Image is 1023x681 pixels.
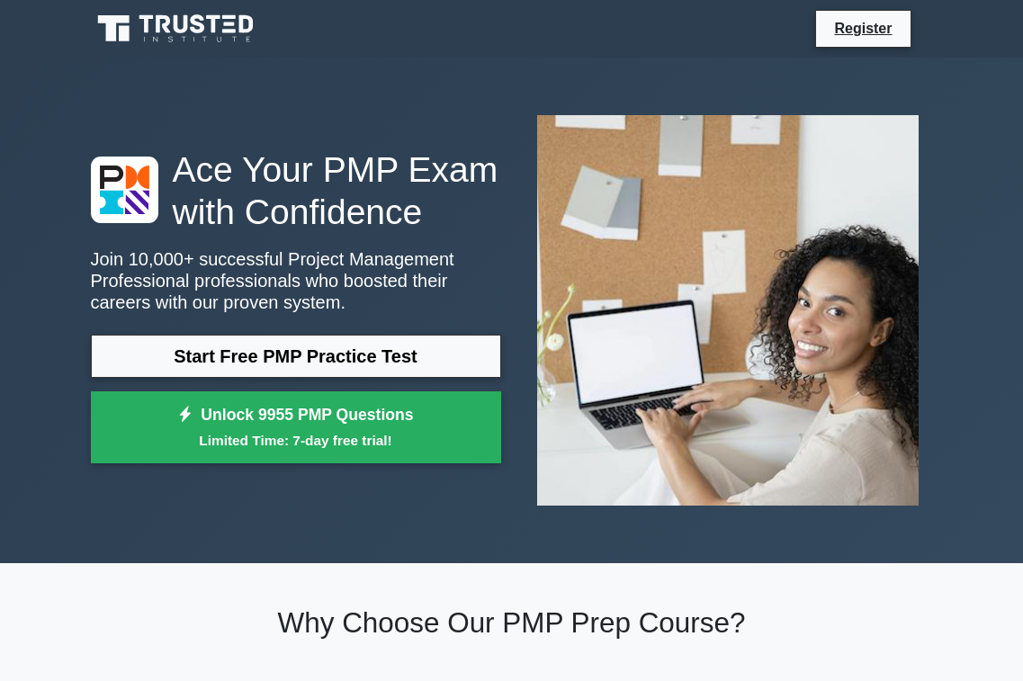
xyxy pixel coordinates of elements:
[91,606,933,641] h2: Why Choose Our PMP Prep Course?
[91,149,501,234] h1: Ace Your PMP Exam with Confidence
[113,430,479,451] small: Limited Time: 7-day free trial!
[823,17,902,40] a: Register
[91,248,501,313] p: Join 10,000+ successful Project Management Professional professionals who boosted their careers w...
[91,335,501,378] a: Start Free PMP Practice Test
[91,391,501,463] a: Unlock 9955 PMP QuestionsLimited Time: 7-day free trial!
